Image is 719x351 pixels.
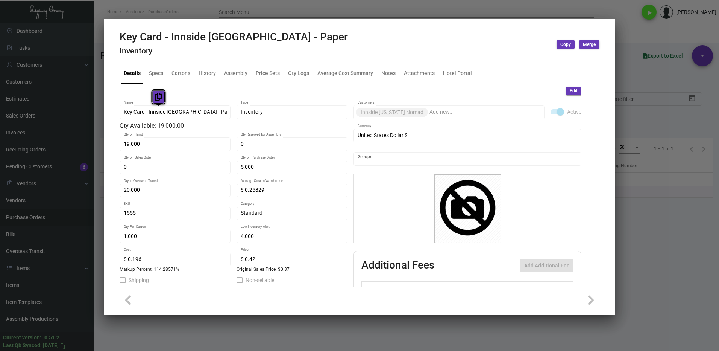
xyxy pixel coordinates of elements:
div: Details [124,69,141,77]
th: Type [384,282,469,295]
div: Assembly [224,69,247,77]
mat-chip: Innside [US_STATE] Nomad [356,108,428,117]
input: Add new.. [429,109,541,115]
h4: Inventory [120,46,348,56]
span: Merge [583,41,596,48]
button: Merge [579,40,599,49]
div: Attachments [404,69,435,77]
div: Hotel Portal [443,69,472,77]
div: Cartons [171,69,190,77]
div: Last Qb Synced: [DATE] [3,342,59,349]
h2: Additional Fees [361,259,434,272]
span: Non-sellable [246,276,274,285]
th: Cost [469,282,499,295]
div: Price Sets [256,69,280,77]
div: History [199,69,216,77]
i: Copy [155,93,162,101]
span: Active [567,107,581,116]
button: Add Additional Fee [520,259,573,272]
div: Specs [149,69,163,77]
div: Current version: [3,334,41,342]
div: Qty Logs [288,69,309,77]
span: Copy [560,41,571,48]
div: Notes [381,69,396,77]
div: Qty Available: 19,000.00 [120,121,347,130]
button: Edit [566,87,581,95]
button: Copy [557,40,575,49]
span: Edit [570,88,578,94]
div: 0.51.2 [44,334,59,342]
span: Add Additional Fee [524,262,570,269]
th: Price [500,282,531,295]
div: Average Cost Summary [317,69,373,77]
span: Shipping [129,276,149,285]
th: Price type [531,282,564,295]
th: Active [362,282,385,295]
h2: Key Card - Innside [GEOGRAPHIC_DATA] - Paper [120,31,348,43]
input: Add new.. [358,156,578,162]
